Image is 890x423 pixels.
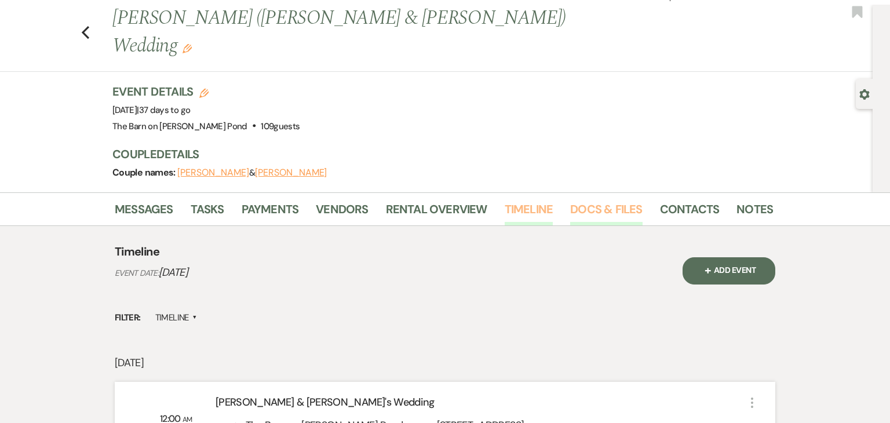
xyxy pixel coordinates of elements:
span: Couple names: [112,166,177,178]
a: Vendors [316,200,368,225]
span: [DATE] [159,265,188,279]
button: Edit [183,43,192,53]
span: Plus Sign [702,264,714,276]
button: [PERSON_NAME] [255,168,327,177]
a: Tasks [191,200,224,225]
span: 109 guests [261,121,300,132]
span: [DATE] [112,104,190,116]
a: Rental Overview [386,200,487,225]
span: The Barn on [PERSON_NAME] Pond [112,121,247,132]
h3: Couple Details [112,146,761,162]
a: Messages [115,200,173,225]
span: & [177,167,327,178]
a: Docs & Files [570,200,642,225]
p: [DATE] [115,355,775,371]
h4: Timeline [115,243,159,260]
span: | [137,104,190,116]
a: Timeline [505,200,553,225]
label: Timeline [155,310,198,326]
button: [PERSON_NAME] [177,168,249,177]
h1: [PERSON_NAME] ([PERSON_NAME] & [PERSON_NAME]) Wedding [112,5,632,60]
a: Contacts [660,200,720,225]
a: Notes [736,200,773,225]
button: Open lead details [859,88,870,99]
h3: Event Details [112,83,300,100]
span: ▲ [192,313,197,322]
button: Plus SignAdd Event [683,257,775,284]
span: Event Date: [115,268,159,278]
div: [PERSON_NAME] & [PERSON_NAME]'s Wedding [216,395,745,415]
span: 37 days to go [139,104,191,116]
span: Filter: [115,311,141,324]
a: Payments [242,200,299,225]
